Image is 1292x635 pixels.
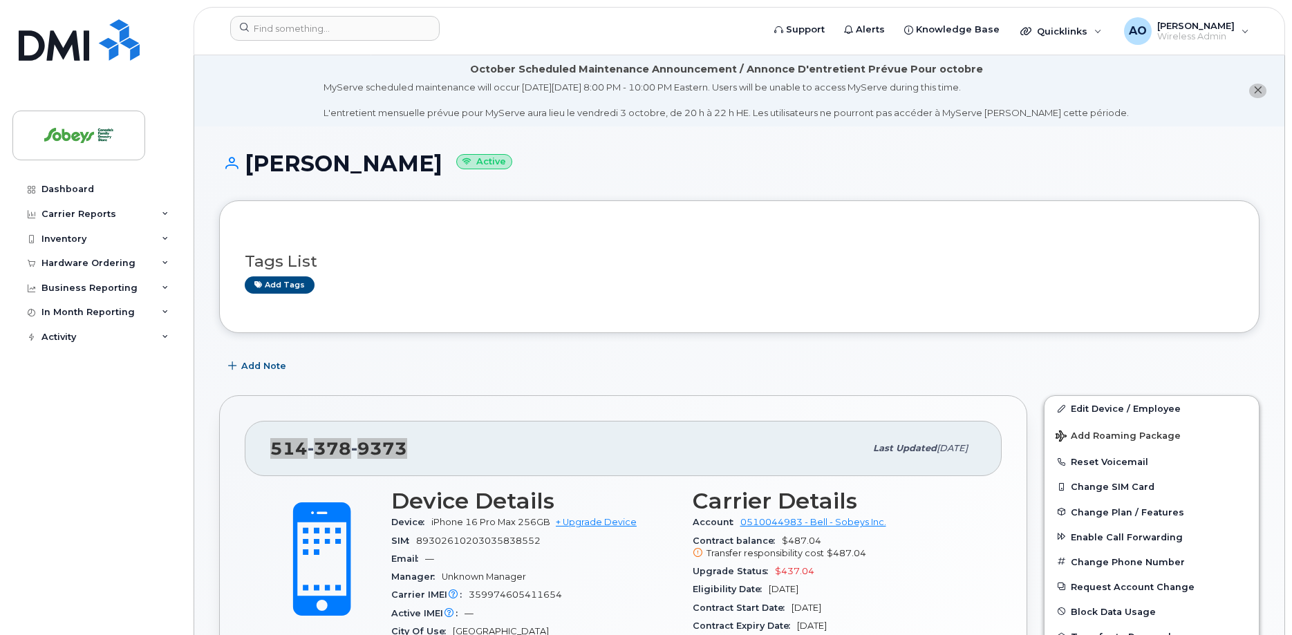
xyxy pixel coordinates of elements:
[308,438,351,459] span: 378
[1071,506,1184,517] span: Change Plan / Features
[556,517,637,527] a: + Upgrade Device
[351,438,407,459] span: 9373
[391,489,676,513] h3: Device Details
[425,553,434,564] span: —
[1045,474,1259,499] button: Change SIM Card
[775,566,814,576] span: $437.04
[456,154,512,170] small: Active
[693,517,740,527] span: Account
[391,536,416,546] span: SIM
[937,443,968,453] span: [DATE]
[1045,500,1259,524] button: Change Plan / Features
[1045,524,1259,549] button: Enable Call Forwarding
[797,620,827,631] span: [DATE]
[324,81,1129,120] div: MyServe scheduled maintenance will occur [DATE][DATE] 8:00 PM - 10:00 PM Eastern. Users will be u...
[391,608,465,618] span: Active IMEI
[693,536,977,560] span: $487.04
[470,62,983,77] div: October Scheduled Maintenance Announcement / Annonce D'entretient Prévue Pour octobre
[1045,599,1259,624] button: Block Data Usage
[270,438,407,459] span: 514
[706,548,824,558] span: Transfer responsibility cost
[391,517,431,527] span: Device
[740,517,886,527] a: 0510044983 - Bell - Sobeys Inc.
[827,548,866,558] span: $487.04
[1045,574,1259,599] button: Request Account Change
[391,553,425,564] span: Email
[1045,396,1259,421] a: Edit Device / Employee
[693,489,977,513] h3: Carrier Details
[693,603,792,613] span: Contract Start Date
[1045,421,1259,449] button: Add Roaming Package
[442,571,526,582] span: Unknown Manager
[245,276,315,294] a: Add tags
[431,517,550,527] span: iPhone 16 Pro Max 256GB
[693,566,775,576] span: Upgrade Status
[693,536,782,546] span: Contract balance
[1045,549,1259,574] button: Change Phone Number
[1056,430,1181,444] span: Add Roaming Package
[769,584,798,594] span: [DATE]
[241,359,286,372] span: Add Note
[219,354,298,379] button: Add Note
[219,151,1260,176] h1: [PERSON_NAME]
[245,253,1234,270] h3: Tags List
[1249,84,1266,98] button: close notification
[391,589,469,600] span: Carrier IMEI
[465,608,474,618] span: —
[469,589,562,600] span: 359974605411654
[1045,449,1259,474] button: Reset Voicemail
[792,603,821,613] span: [DATE]
[416,536,541,546] span: 89302610203035838552
[693,584,769,594] span: Eligibility Date
[693,620,797,631] span: Contract Expiry Date
[873,443,937,453] span: Last updated
[391,571,442,582] span: Manager
[1071,531,1183,542] span: Enable Call Forwarding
